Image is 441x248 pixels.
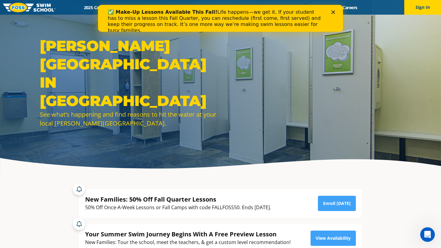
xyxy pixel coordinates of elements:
a: Careers [337,5,363,10]
a: View Availability [311,231,356,246]
a: Schools [117,5,142,10]
b: ✅ Make-Up Lessons Available This Fall! [10,4,119,10]
a: 2025 Calendar [78,5,117,10]
a: Swim Path® Program [142,5,196,10]
iframe: Intercom live chat [420,227,435,242]
div: Your Summer Swim Journey Begins With A Free Preview Lesson [85,230,291,238]
div: 50% Off Once-A-Week Lessons or Fall Camps with code FALLFOSS50. Ends [DATE]. [85,203,271,212]
div: Life happens—we get it. If your student has to miss a lesson this Fall Quarter, you can reschedul... [10,4,225,29]
a: Swim Like [PERSON_NAME] [253,5,318,10]
div: Close [233,5,239,9]
iframe: Intercom live chat banner [98,5,343,32]
a: Enroll [DATE] [318,196,356,211]
h1: [PERSON_NAME][GEOGRAPHIC_DATA] in [GEOGRAPHIC_DATA] [40,37,217,110]
div: See what’s happening and find reasons to hit the water at your local [PERSON_NAME][GEOGRAPHIC_DATA]. [40,110,217,128]
a: Blog [318,5,337,10]
div: New Families: 50% Off Fall Quarter Lessons [85,195,271,203]
div: New Families: Tour the school, meet the teachers, & get a custom level recommendation! [85,238,291,246]
a: About [PERSON_NAME] [196,5,253,10]
img: FOSS Swim School Logo [3,3,55,12]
